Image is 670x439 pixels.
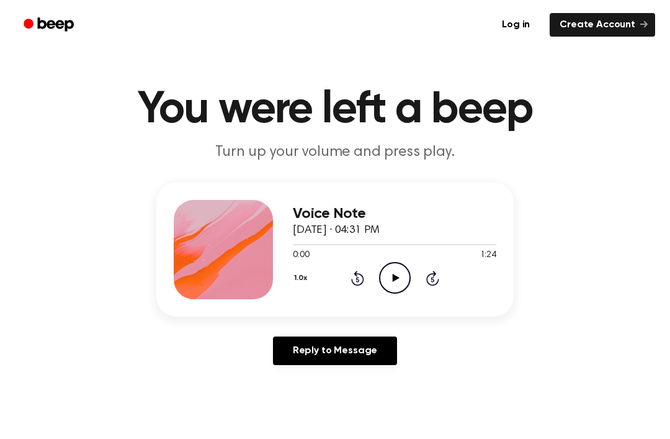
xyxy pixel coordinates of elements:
span: 1:24 [480,249,496,262]
a: Log in [489,11,542,39]
a: Beep [15,13,85,37]
h3: Voice Note [293,206,496,222]
a: Create Account [550,13,655,37]
span: 0:00 [293,249,309,262]
a: Reply to Message [273,337,397,365]
h1: You were left a beep [17,88,653,132]
span: [DATE] · 04:31 PM [293,225,380,236]
p: Turn up your volume and press play. [97,142,573,163]
button: 1.0x [293,268,311,289]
